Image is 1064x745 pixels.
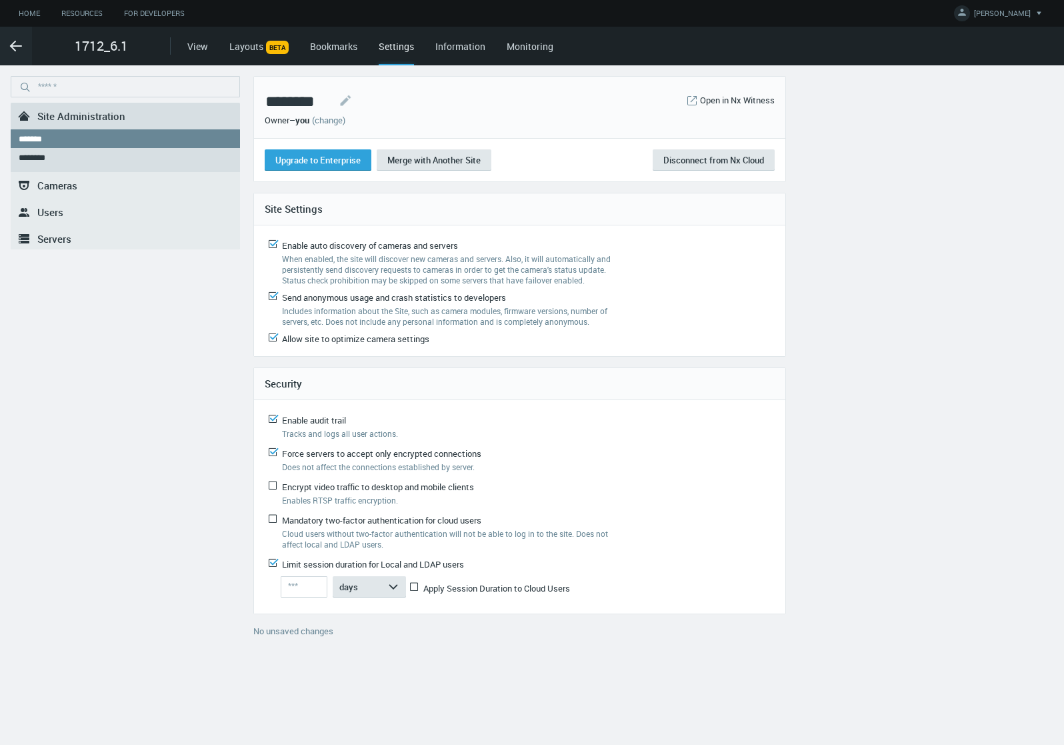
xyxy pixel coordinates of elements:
[37,179,77,192] span: Cameras
[387,154,481,166] span: Merge with Another Site
[282,428,611,439] label: Tracks and logs all user actions.
[113,5,195,22] a: For Developers
[282,481,474,493] span: Encrypt video traffic to desktop and mobile clients
[435,40,485,53] a: Information
[265,203,775,215] h4: Site Settings
[187,40,208,53] a: View
[310,40,357,53] a: Bookmarks
[282,305,622,327] label: Includes information about the Site, such as camera modules, firmware versions, number of servers...
[700,94,775,107] a: Open in Nx Witness
[282,333,429,345] span: Allow site to optimize camera settings
[266,41,289,54] span: BETA
[282,291,506,303] span: Send anonymous usage and crash statistics to developers
[507,40,553,53] a: Monitoring
[423,582,570,594] span: Apply Session Duration to Cloud Users
[265,378,775,390] h4: Security
[653,149,775,171] button: Disconnect from Nx Cloud
[282,239,458,251] span: Enable auto discovery of cameras and servers
[974,8,1031,23] span: [PERSON_NAME]
[282,514,481,526] span: Mandatory two-factor authentication for cloud users
[265,149,371,171] button: Upgrade to Enterprise
[282,414,346,426] span: Enable audit trail
[37,232,71,245] span: Servers
[282,528,608,550] span: Cloud users without two-factor authentication will not be able to log in to the site. Does not af...
[75,36,128,56] span: 1712_6.1
[312,114,345,126] a: (change)
[282,462,475,472] span: Does not affect the connections established by server.
[51,5,113,22] a: Resources
[282,253,622,285] label: When enabled, the site will discover new cameras and servers. Also, it will automatically and per...
[377,149,491,171] button: Merge with Another Site
[8,5,51,22] a: Home
[37,205,63,219] span: Users
[339,581,358,593] span: days
[37,109,125,123] span: Site Administration
[253,625,786,646] div: No unsaved changes
[265,114,289,126] span: Owner
[282,558,464,570] span: Limit session duration for Local and LDAP users
[379,39,414,65] div: Settings
[229,40,289,53] a: LayoutsBETA
[289,114,295,126] span: –
[333,576,406,598] button: days
[295,114,309,126] span: you
[282,448,481,460] span: Force servers to accept only encrypted connections
[282,495,398,506] span: Enables RTSP traffic encryption.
